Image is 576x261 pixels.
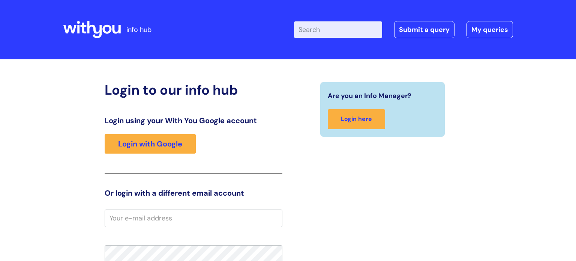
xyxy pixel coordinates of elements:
span: Are you an Info Manager? [328,90,411,102]
p: info hub [126,24,151,36]
h3: Login using your With You Google account [105,116,282,125]
a: Login with Google [105,134,196,154]
a: Login here [328,109,385,129]
input: Your e-mail address [105,210,282,227]
a: Submit a query [394,21,454,38]
h3: Or login with a different email account [105,189,282,198]
a: My queries [466,21,513,38]
input: Search [294,21,382,38]
h2: Login to our info hub [105,82,282,98]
